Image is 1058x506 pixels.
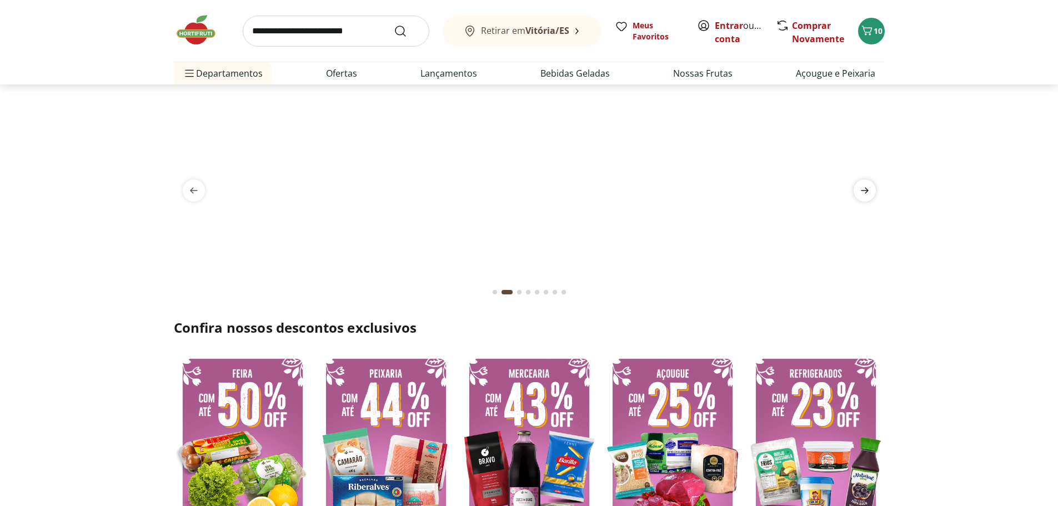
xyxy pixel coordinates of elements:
button: Go to page 6 from fs-carousel [541,279,550,305]
button: next [845,179,885,202]
span: Departamentos [183,60,263,87]
span: Retirar em [481,26,569,36]
a: Nossas Frutas [673,67,733,80]
b: Vitória/ES [525,24,569,37]
a: Açougue e Peixaria [796,67,875,80]
a: Bebidas Geladas [540,67,610,80]
img: Hortifruti [174,13,229,47]
a: Entrar [715,19,743,32]
button: previous [174,179,214,202]
a: Comprar Novamente [792,19,844,45]
span: ou [715,19,764,46]
button: Current page from fs-carousel [499,279,515,305]
a: Criar conta [715,19,776,45]
button: Go to page 3 from fs-carousel [515,279,524,305]
h2: Confira nossos descontos exclusivos [174,319,885,337]
button: Retirar emVitória/ES [443,16,601,47]
button: Go to page 8 from fs-carousel [559,279,568,305]
button: Go to page 5 from fs-carousel [533,279,541,305]
a: Meus Favoritos [615,20,684,42]
button: Go to page 4 from fs-carousel [524,279,533,305]
button: Menu [183,60,196,87]
a: Lançamentos [420,67,477,80]
span: Meus Favoritos [633,20,684,42]
a: Ofertas [326,67,357,80]
button: Carrinho [858,18,885,44]
img: azeites [174,98,885,270]
button: Go to page 1 from fs-carousel [490,279,499,305]
button: Submit Search [394,24,420,38]
button: Go to page 7 from fs-carousel [550,279,559,305]
input: search [243,16,429,47]
span: 10 [874,26,882,36]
